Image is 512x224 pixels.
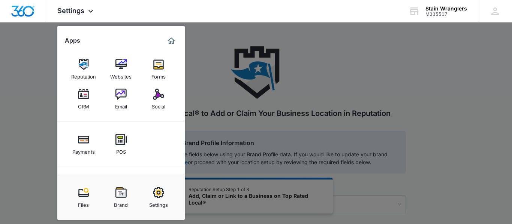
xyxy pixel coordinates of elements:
[115,100,127,110] div: Email
[69,55,98,83] a: Reputation
[65,37,80,44] h2: Apps
[71,70,96,80] div: Reputation
[107,55,135,83] a: Websites
[114,198,128,208] div: Brand
[72,145,95,155] div: Payments
[165,35,177,47] a: Marketing 360® Dashboard
[110,70,132,80] div: Websites
[107,85,135,113] a: Email
[69,85,98,113] a: CRM
[151,70,166,80] div: Forms
[57,7,84,15] span: Settings
[78,198,89,208] div: Files
[69,130,98,159] a: Payments
[425,12,467,17] div: account id
[78,100,89,110] div: CRM
[107,183,135,212] a: Brand
[116,145,126,155] div: POS
[144,55,173,83] a: Forms
[107,130,135,159] a: POS
[144,85,173,113] a: Social
[149,198,168,208] div: Settings
[69,183,98,212] a: Files
[144,183,173,212] a: Settings
[425,6,467,12] div: account name
[152,100,165,110] div: Social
